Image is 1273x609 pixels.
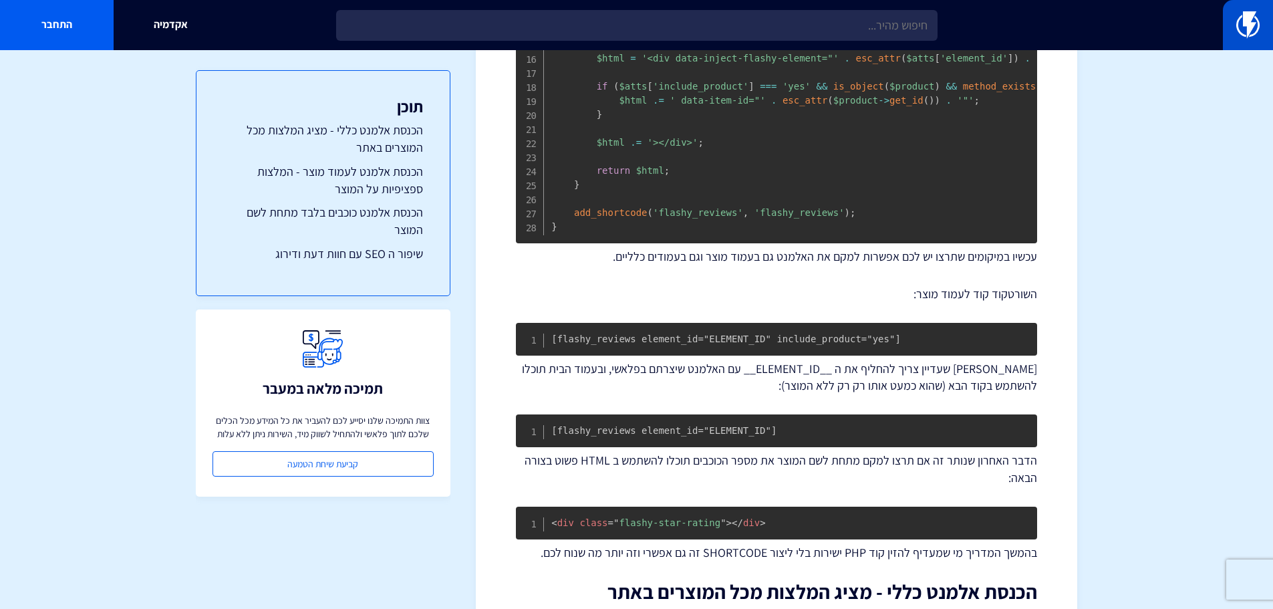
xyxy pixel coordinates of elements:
span: ( [901,53,906,64]
h3: תוכן [223,98,423,115]
span: = [630,53,635,64]
span: , [743,207,748,218]
span: $html [619,95,647,106]
span: $html [597,137,625,148]
span: . [771,95,776,106]
span: ( [827,95,833,106]
span: && [946,81,957,92]
span: .= [653,95,664,106]
span: .= [630,137,642,148]
span: $html [636,165,664,176]
span: esc_attr [855,53,900,64]
h3: תמיכה מלאה במעבר [263,380,383,396]
span: ) [935,81,940,92]
span: add_shortcode [574,207,648,218]
span: && [817,81,828,92]
span: 'include_product' [653,81,748,92]
span: $product [833,95,878,106]
span: ( [884,81,889,92]
span: ] [748,81,754,92]
span: > [760,517,765,528]
p: הדבר האחרון שנותר זה אם תרצו למקם מתחת לשם המוצר את מספר הכוכבים תוכלו להשתמש ב HTML פשוט בצורה ה... [516,452,1037,486]
code: [flashy_reviews element_id="ELEMENT_ID" include_product="yes"] [551,334,901,344]
a: שיפור ה SEO עם חוות דעת ודירוג [223,245,423,263]
span: > [726,517,732,528]
span: . [946,95,951,106]
span: ' data-item-id="' [670,95,765,106]
span: } [551,221,557,232]
span: $html [597,53,625,64]
span: ) [845,207,850,218]
span: $atts [619,81,647,92]
span: flashy-star-rating [608,517,726,528]
span: } [574,179,579,190]
span: 'yes' [783,81,811,92]
span: } [597,109,602,120]
span: class [579,517,607,528]
span: ] [1008,53,1013,64]
input: חיפוש מהיר... [336,10,938,41]
span: . [1024,53,1030,64]
span: -> [878,95,889,106]
span: if [597,81,608,92]
span: [ [648,81,653,92]
p: [PERSON_NAME] שעדיין צריך להחליף את ה __ELEMENT_ID__ עם האלמנט שיצרתם בפלאשי, ובעמוד הבית תוכלו ל... [516,360,1037,394]
code: [flashy_reviews element_id="ELEMENT_ID"] [551,425,776,436]
p: בהמשך המדריך מי שמעדיף להזין קוד PHP ישירות בלי ליצור SHORTCODE זה גם אפשרי וזה יותר מה שנוח לכם. [516,544,1037,562]
a: הכנסת אלמנט כוכבים בלבד מתחת לשם המוצר [223,204,423,238]
h2: הכנסת אלמנט כללי - מציג המלצות מכל המוצרים באתר [516,581,1037,603]
span: [ [935,53,940,64]
span: < [551,517,557,528]
span: 'flashy_reviews' [754,207,845,218]
span: '"' [957,95,974,106]
span: . [845,53,850,64]
span: ) [929,95,934,106]
span: ) [935,95,940,106]
span: ; [698,137,703,148]
a: הכנסת אלמנט לעמוד מוצר - המלצות ספציפיות על המוצר [223,163,423,197]
span: ; [974,95,980,106]
span: '></div>' [648,137,698,148]
a: קביעת שיחת הטמעה [213,451,434,477]
span: ( [613,81,619,92]
a: הכנסת אלמנט כללי - מציג המלצות מכל המוצרים באתר [223,122,423,156]
span: '<div data-inject-flashy-element="' [642,53,839,64]
span: return [597,165,631,176]
span: " [720,517,726,528]
span: = [608,517,613,528]
span: get_id [889,95,924,106]
span: ; [850,207,855,218]
span: 'element_id' [940,53,1008,64]
span: 'flashy_reviews' [653,207,743,218]
span: ; [664,165,670,176]
span: " [613,517,619,528]
span: div [732,517,760,528]
span: ( [648,207,653,218]
p: עכשיו במיקומים שתרצו יש לכם אפשרות למקם את האלמנט גם בעמוד מוצר וגם בעמודים כלליים. [516,248,1037,265]
span: === [760,81,776,92]
span: '"' [1036,53,1052,64]
span: is_object [833,81,884,92]
span: </ [732,517,743,528]
span: $product [889,81,934,92]
span: esc_attr [783,95,827,106]
span: ( [924,95,929,106]
p: צוות התמיכה שלנו יסייע לכם להעביר את כל המידע מכל הכלים שלכם לתוך פלאשי ולהתחיל לשווק מיד, השירות... [213,414,434,441]
span: method_exists [963,81,1036,92]
span: ( [1036,81,1041,92]
p: השורטקוד קוד לעמוד מוצר: [516,285,1037,303]
span: ) [1014,53,1019,64]
span: div [551,517,574,528]
span: $atts [906,53,934,64]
